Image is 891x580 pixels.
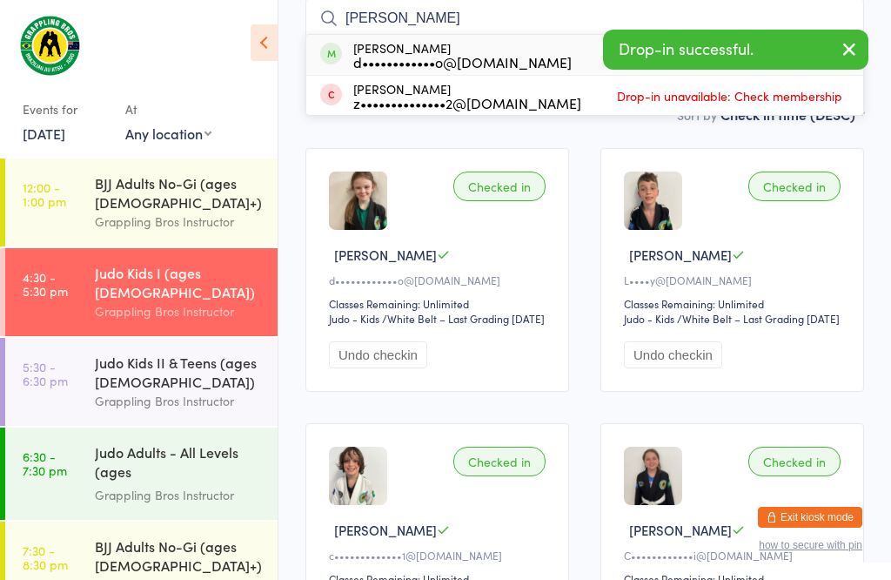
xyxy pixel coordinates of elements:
[329,341,427,368] button: Undo checkin
[23,270,68,298] time: 4:30 - 5:30 pm
[23,543,68,571] time: 7:30 - 8:30 pm
[624,273,846,287] div: L••••y@[DOMAIN_NAME]
[624,311,674,326] div: Judo - Kids
[95,391,263,411] div: Grappling Bros Instructor
[5,338,278,426] a: 5:30 -6:30 pmJudo Kids II & Teens (ages [DEMOGRAPHIC_DATA])Grappling Bros Instructor
[95,442,263,485] div: Judo Adults - All Levels (ages [DEMOGRAPHIC_DATA]+)
[613,83,847,109] span: Drop-in unavailable: Check membership
[23,180,66,208] time: 12:00 - 1:00 pm
[629,521,732,539] span: [PERSON_NAME]
[5,248,278,336] a: 4:30 -5:30 pmJudo Kids I (ages [DEMOGRAPHIC_DATA])Grappling Bros Instructor
[125,95,211,124] div: At
[603,30,868,70] div: Drop-in successful.
[353,96,581,110] div: z••••••••••••••2@[DOMAIN_NAME]
[334,521,437,539] span: [PERSON_NAME]
[95,485,263,505] div: Grappling Bros Instructor
[624,548,846,563] div: C••••••••••••i@[DOMAIN_NAME]
[624,172,682,230] img: image1737008305.png
[453,172,546,201] div: Checked in
[95,173,263,212] div: BJJ Adults No-Gi (ages [DEMOGRAPHIC_DATA]+)
[329,447,387,505] img: image1737008423.png
[95,212,263,232] div: Grappling Bros Instructor
[23,449,67,477] time: 6:30 - 7:30 pm
[624,341,722,368] button: Undo checkin
[748,172,841,201] div: Checked in
[453,447,546,476] div: Checked in
[329,296,551,311] div: Classes Remaining: Unlimited
[23,360,68,388] time: 5:30 - 6:30 pm
[329,172,387,230] img: image1759131424.png
[329,311,379,326] div: Judo - Kids
[624,447,682,505] img: image1737723317.png
[353,55,572,69] div: d••••••••••••o@[DOMAIN_NAME]
[759,539,862,551] button: how to secure with pin
[629,246,732,264] span: [PERSON_NAME]
[95,353,263,391] div: Judo Kids II & Teens (ages [DEMOGRAPHIC_DATA])
[23,124,65,143] a: [DATE]
[95,536,263,575] div: BJJ Adults No-Gi (ages [DEMOGRAPHIC_DATA]+)
[677,311,840,326] span: / White Belt – Last Grading [DATE]
[95,301,263,321] div: Grappling Bros Instructor
[5,158,278,246] a: 12:00 -1:00 pmBJJ Adults No-Gi (ages [DEMOGRAPHIC_DATA]+)Grappling Bros Instructor
[748,447,841,476] div: Checked in
[5,428,278,520] a: 6:30 -7:30 pmJudo Adults - All Levels (ages [DEMOGRAPHIC_DATA]+)Grappling Bros Instructor
[23,95,108,124] div: Events for
[329,273,551,287] div: d••••••••••••o@[DOMAIN_NAME]
[17,13,83,78] img: Grappling Bros Wollongong
[125,124,211,143] div: Any location
[329,548,551,563] div: c•••••••••••••1@[DOMAIN_NAME]
[353,82,581,110] div: [PERSON_NAME]
[353,41,572,69] div: [PERSON_NAME]
[382,311,545,326] span: / White Belt – Last Grading [DATE]
[334,246,437,264] span: [PERSON_NAME]
[758,507,862,528] button: Exit kiosk mode
[95,263,263,301] div: Judo Kids I (ages [DEMOGRAPHIC_DATA])
[624,296,846,311] div: Classes Remaining: Unlimited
